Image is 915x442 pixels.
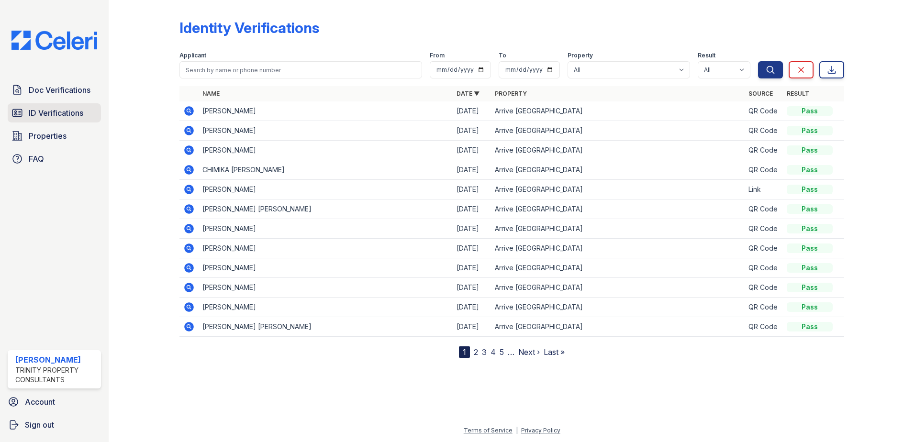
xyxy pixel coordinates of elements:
td: QR Code [745,121,783,141]
a: 2 [474,347,478,357]
td: [DATE] [453,317,491,337]
a: Result [787,90,809,97]
span: Properties [29,130,67,142]
td: [DATE] [453,278,491,298]
a: Source [748,90,773,97]
td: QR Code [745,239,783,258]
td: Arrive [GEOGRAPHIC_DATA] [491,219,745,239]
a: Privacy Policy [521,427,560,434]
td: [PERSON_NAME] [199,239,453,258]
td: [DATE] [453,160,491,180]
td: QR Code [745,141,783,160]
td: [PERSON_NAME] [199,219,453,239]
a: Sign out [4,415,105,434]
span: Sign out [25,419,54,431]
div: Pass [787,263,833,273]
td: Arrive [GEOGRAPHIC_DATA] [491,180,745,199]
td: QR Code [745,219,783,239]
div: | [516,427,518,434]
td: CHIMIKA [PERSON_NAME] [199,160,453,180]
div: 1 [459,346,470,358]
td: QR Code [745,298,783,317]
a: Last » [544,347,565,357]
td: Arrive [GEOGRAPHIC_DATA] [491,239,745,258]
td: [DATE] [453,219,491,239]
div: Pass [787,322,833,331]
a: Terms of Service [464,427,513,434]
a: Date ▼ [457,90,480,97]
a: 3 [482,347,487,357]
label: From [430,52,445,59]
label: Property [568,52,593,59]
div: Identity Verifications [179,19,319,36]
a: Name [202,90,220,97]
td: [DATE] [453,101,491,121]
td: [PERSON_NAME] [PERSON_NAME] [199,317,453,337]
a: FAQ [8,149,101,168]
label: Applicant [179,52,206,59]
label: Result [698,52,715,59]
td: [DATE] [453,180,491,199]
td: [PERSON_NAME] [199,101,453,121]
td: Arrive [GEOGRAPHIC_DATA] [491,258,745,278]
a: 5 [500,347,504,357]
td: [DATE] [453,239,491,258]
a: Account [4,392,105,411]
a: Doc Verifications [8,80,101,99]
td: [DATE] [453,258,491,278]
a: Properties [8,126,101,145]
td: [PERSON_NAME] [199,258,453,278]
td: Arrive [GEOGRAPHIC_DATA] [491,317,745,337]
div: Pass [787,145,833,155]
span: … [508,346,514,358]
div: Pass [787,204,833,214]
a: ID Verifications [8,103,101,122]
label: To [499,52,506,59]
td: [DATE] [453,121,491,141]
td: QR Code [745,258,783,278]
div: Pass [787,302,833,312]
td: [DATE] [453,298,491,317]
span: ID Verifications [29,107,83,119]
div: Pass [787,106,833,116]
td: Link [745,180,783,199]
td: Arrive [GEOGRAPHIC_DATA] [491,298,745,317]
span: Account [25,396,55,408]
td: QR Code [745,101,783,121]
td: [PERSON_NAME] [PERSON_NAME] [199,199,453,219]
div: Pass [787,243,833,253]
a: Next › [518,347,540,357]
a: Property [495,90,527,97]
img: CE_Logo_Blue-a8612792a0a2168367f1c8372b55b34899dd931a85d93a1a3d3e32e68fde9ad4.png [4,31,105,50]
td: QR Code [745,199,783,219]
div: Pass [787,224,833,233]
td: Arrive [GEOGRAPHIC_DATA] [491,199,745,219]
td: [PERSON_NAME] [199,278,453,298]
td: [PERSON_NAME] [199,121,453,141]
td: [DATE] [453,141,491,160]
div: Pass [787,185,833,194]
td: Arrive [GEOGRAPHIC_DATA] [491,121,745,141]
td: [PERSON_NAME] [199,141,453,160]
td: [DATE] [453,199,491,219]
div: Pass [787,165,833,175]
td: Arrive [GEOGRAPHIC_DATA] [491,141,745,160]
td: QR Code [745,160,783,180]
div: Pass [787,126,833,135]
span: FAQ [29,153,44,165]
div: Trinity Property Consultants [15,365,97,385]
td: [PERSON_NAME] [199,298,453,317]
td: QR Code [745,278,783,298]
td: [PERSON_NAME] [199,180,453,199]
span: Doc Verifications [29,84,90,96]
td: Arrive [GEOGRAPHIC_DATA] [491,160,745,180]
input: Search by name or phone number [179,61,422,78]
a: 4 [491,347,496,357]
td: Arrive [GEOGRAPHIC_DATA] [491,101,745,121]
td: Arrive [GEOGRAPHIC_DATA] [491,278,745,298]
div: [PERSON_NAME] [15,354,97,365]
td: QR Code [745,317,783,337]
div: Pass [787,283,833,292]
